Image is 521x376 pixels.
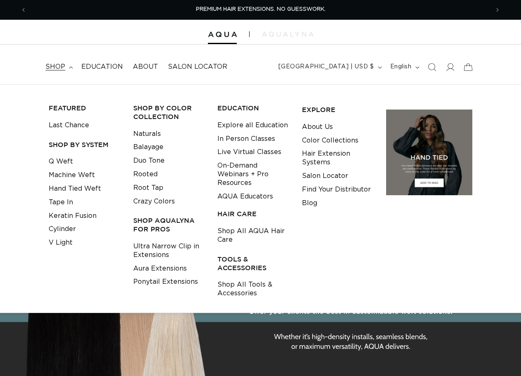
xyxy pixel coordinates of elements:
a: V Light [49,236,73,250]
a: Balayage [133,140,163,154]
a: Education [76,58,128,76]
a: Hand Tied Weft [49,182,101,196]
span: English [390,63,412,71]
h3: HAIR CARE [217,210,289,218]
span: Salon Locator [168,63,227,71]
button: Previous announcement [14,2,33,18]
h3: FEATURED [49,104,120,112]
a: Tape In [49,196,73,209]
a: Keratin Fusion [49,209,97,223]
a: In Person Classes [217,132,275,146]
a: Root Tap [133,181,163,195]
a: AQUA Educators [217,190,273,203]
h3: Shop by Color Collection [133,104,205,121]
button: Next announcement [488,2,507,18]
a: Explore all Education [217,119,288,132]
span: [GEOGRAPHIC_DATA] | USD $ [278,63,374,71]
a: Shop All Tools & Accessories [217,278,289,300]
a: Duo Tone [133,154,165,168]
a: Aura Extensions [133,262,187,276]
h3: Shop AquaLyna for Pros [133,216,205,234]
a: Salon Locator [302,169,348,183]
h3: SHOP BY SYSTEM [49,140,120,149]
a: Crazy Colors [133,195,175,208]
span: shop [45,63,65,71]
button: [GEOGRAPHIC_DATA] | USD $ [273,59,385,75]
img: aqualyna.com [262,32,314,37]
a: Ultra Narrow Clip in Extensions [133,240,205,262]
summary: Search [423,58,441,76]
span: About [133,63,158,71]
a: Ponytail Extensions [133,275,198,289]
a: Live Virtual Classes [217,145,281,159]
h3: EXPLORE [302,105,374,114]
a: Find Your Distributor [302,183,371,196]
span: Education [81,63,123,71]
h3: TOOLS & ACCESSORIES [217,255,289,272]
h3: EDUCATION [217,104,289,112]
a: About Us [302,120,333,134]
a: Color Collections [302,134,358,147]
a: On-Demand Webinars + Pro Resources [217,159,289,189]
span: PREMIUM HAIR EXTENSIONS. NO GUESSWORK. [196,7,325,12]
a: Naturals [133,127,161,141]
a: Blog [302,196,317,210]
a: Machine Weft [49,168,95,182]
a: Cylinder [49,222,76,236]
a: Rooted [133,168,158,181]
a: About [128,58,163,76]
a: Q Weft [49,155,73,168]
a: Shop All AQUA Hair Care [217,224,289,247]
a: Last Chance [49,119,89,132]
a: Hair Extension Systems [302,147,374,169]
summary: shop [40,58,76,76]
button: English [385,59,423,75]
img: Aqua Hair Extensions [208,32,237,37]
a: Salon Locator [163,58,232,76]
